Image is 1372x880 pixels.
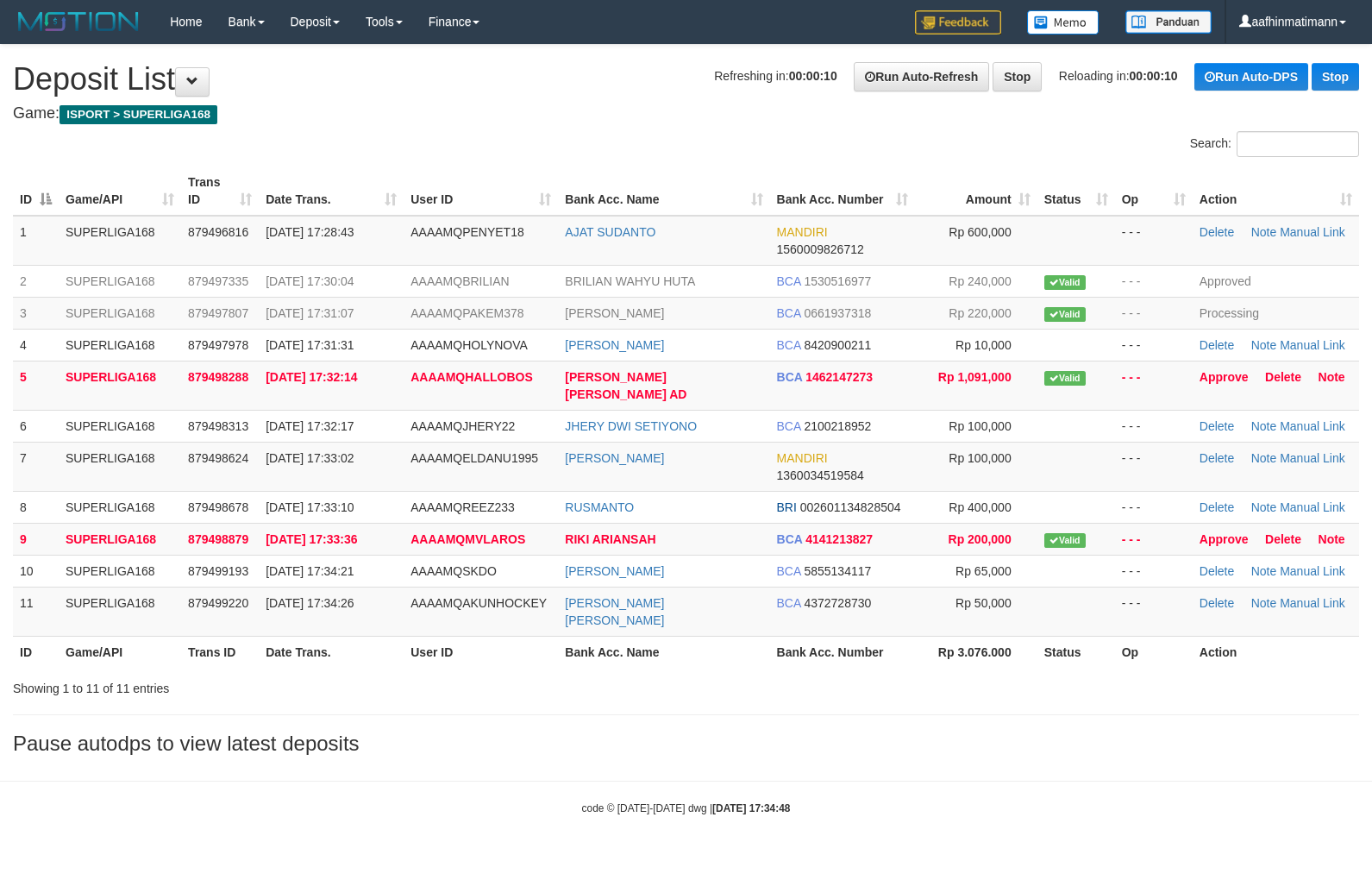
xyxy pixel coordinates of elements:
span: BCA [777,564,801,578]
span: BRI [777,500,797,514]
a: Delete [1200,338,1234,352]
a: Run Auto-DPS [1194,63,1308,91]
span: 879497978 [188,338,248,352]
td: - - - [1115,555,1193,587]
span: [DATE] 17:28:43 [266,225,354,239]
span: Copy 0661937318 to clipboard [804,306,871,320]
span: 879498678 [188,500,248,514]
td: 5 [13,361,59,410]
label: Search: [1190,131,1359,157]
a: Approve [1200,532,1249,546]
span: Rp 220,000 [949,306,1011,320]
a: Delete [1265,370,1301,384]
td: 11 [13,587,59,636]
span: [DATE] 17:33:36 [266,532,357,546]
span: Rp 65,000 [955,564,1012,578]
a: Note [1251,500,1277,514]
td: Approved [1193,265,1359,297]
td: SUPERLIGA168 [59,491,181,523]
th: Action [1193,636,1359,668]
td: - - - [1115,523,1193,555]
span: Refreshing in: [714,69,836,83]
a: Note [1251,596,1277,610]
span: Copy 1360034519584 to clipboard [777,468,864,482]
span: [DATE] 17:31:07 [266,306,354,320]
span: 879499193 [188,564,248,578]
span: 879499220 [188,596,248,610]
span: 879497335 [188,274,248,288]
a: Manual Link [1280,596,1345,610]
span: Valid transaction [1044,371,1086,386]
a: Note [1251,451,1277,465]
td: 3 [13,297,59,329]
span: Copy 5855134117 to clipboard [804,564,871,578]
span: [DATE] 17:33:10 [266,500,354,514]
span: BCA [777,419,801,433]
td: - - - [1115,442,1193,491]
a: Delete [1200,451,1234,465]
th: ID: activate to sort column descending [13,167,59,216]
td: Processing [1193,297,1359,329]
span: [DATE] 17:31:31 [266,338,354,352]
td: SUPERLIGA168 [59,587,181,636]
a: Manual Link [1280,564,1345,578]
span: ISPORT > SUPERLIGA168 [60,105,217,124]
a: [PERSON_NAME] [PERSON_NAME] [565,596,664,627]
a: [PERSON_NAME] [565,451,664,465]
a: [PERSON_NAME] [565,338,664,352]
th: Bank Acc. Name: activate to sort column ascending [558,167,769,216]
span: [DATE] 17:30:04 [266,274,354,288]
span: Valid transaction [1044,275,1086,290]
td: SUPERLIGA168 [59,442,181,491]
td: - - - [1115,329,1193,361]
span: [DATE] 17:32:17 [266,419,354,433]
h1: Deposit List [13,62,1359,97]
td: SUPERLIGA168 [59,410,181,442]
th: Date Trans.: activate to sort column ascending [259,167,404,216]
a: Approve [1200,370,1249,384]
a: Note [1251,419,1277,433]
th: Bank Acc. Number [770,636,915,668]
span: Valid transaction [1044,533,1086,548]
div: Showing 1 to 11 of 11 entries [13,673,559,697]
td: 9 [13,523,59,555]
span: MANDIRI [777,225,828,239]
td: - - - [1115,491,1193,523]
strong: 00:00:10 [789,69,837,83]
span: AAAAMQAKUNHOCKEY [410,596,547,610]
th: Status [1037,636,1115,668]
span: AAAAMQMVLAROS [410,532,525,546]
td: SUPERLIGA168 [59,523,181,555]
span: Rp 50,000 [955,596,1012,610]
a: Stop [993,62,1042,91]
th: ID [13,636,59,668]
a: Note [1251,225,1277,239]
a: Delete [1200,596,1234,610]
td: 1 [13,216,59,266]
a: JHERY DWI SETIYONO [565,419,697,433]
th: Amount: activate to sort column ascending [915,167,1037,216]
span: AAAAMQPENYET18 [410,225,524,239]
span: AAAAMQELDANU1995 [410,451,538,465]
span: AAAAMQJHERY22 [410,419,515,433]
h4: Game: [13,105,1359,123]
td: - - - [1115,216,1193,266]
span: Rp 100,000 [949,419,1011,433]
span: BCA [777,596,801,610]
span: 879498879 [188,532,248,546]
span: Copy 1530516977 to clipboard [804,274,871,288]
span: BCA [777,338,801,352]
th: Bank Acc. Name [558,636,769,668]
th: Status: activate to sort column ascending [1037,167,1115,216]
th: Date Trans. [259,636,404,668]
span: AAAAMQHALLOBOS [410,370,533,384]
td: 6 [13,410,59,442]
td: 2 [13,265,59,297]
a: BRILIAN WAHYU HUTA [565,274,695,288]
a: Delete [1200,564,1234,578]
span: 879498288 [188,370,248,384]
span: Rp 200,000 [949,532,1012,546]
th: Trans ID: activate to sort column ascending [181,167,259,216]
span: MANDIRI [777,451,828,465]
th: Action: activate to sort column ascending [1193,167,1359,216]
